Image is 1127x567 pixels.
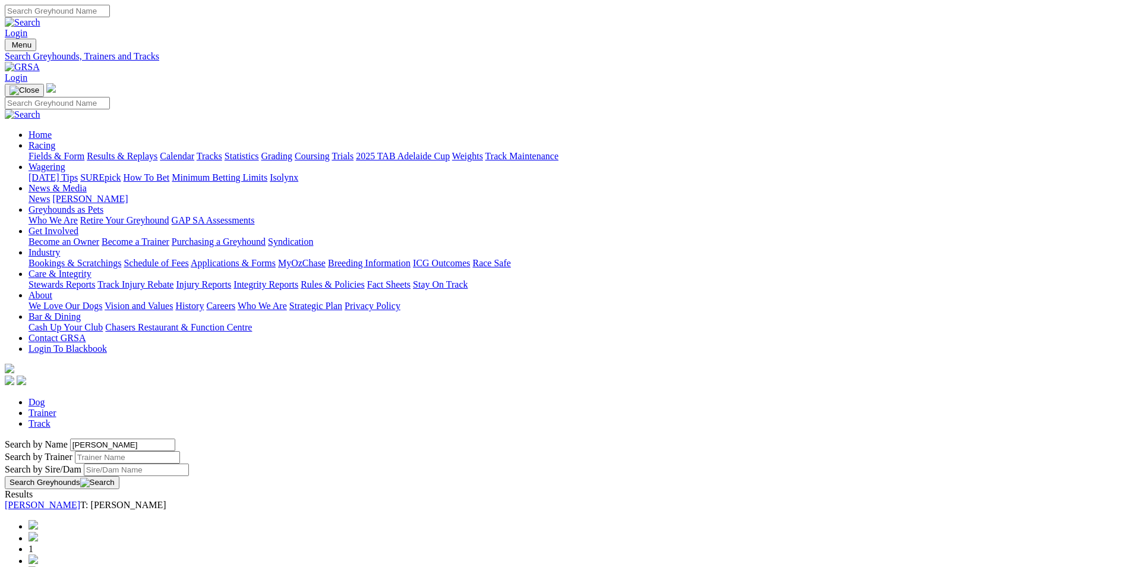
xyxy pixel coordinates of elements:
[29,397,45,407] a: Dog
[233,279,298,289] a: Integrity Reports
[29,172,1122,183] div: Wagering
[29,555,38,564] img: chevron-right-pager-blue.svg
[12,40,31,49] span: Menu
[413,258,470,268] a: ICG Outcomes
[102,237,169,247] a: Become a Trainer
[5,500,1122,511] div: T: [PERSON_NAME]
[5,109,40,120] img: Search
[238,301,287,311] a: Who We Are
[29,140,55,150] a: Racing
[70,439,175,451] input: Search by Greyhound name
[5,500,80,510] a: [PERSON_NAME]
[80,172,121,182] a: SUREpick
[29,344,107,354] a: Login To Blackbook
[29,301,1122,311] div: About
[197,151,222,161] a: Tracks
[29,130,52,140] a: Home
[29,151,1122,162] div: Racing
[5,364,14,373] img: logo-grsa-white.png
[29,544,33,554] span: 1
[160,151,194,161] a: Calendar
[29,194,1122,204] div: News & Media
[206,301,235,311] a: Careers
[124,172,170,182] a: How To Bet
[29,301,102,311] a: We Love Our Dogs
[29,279,1122,290] div: Care & Integrity
[29,183,87,193] a: News & Media
[367,279,411,289] a: Fact Sheets
[5,28,27,38] a: Login
[29,269,91,279] a: Care & Integrity
[80,478,115,487] img: Search
[29,258,1122,269] div: Industry
[5,5,110,17] input: Search
[5,376,14,385] img: facebook.svg
[29,279,95,289] a: Stewards Reports
[29,532,38,541] img: chevron-left-pager-blue.svg
[175,301,204,311] a: History
[278,258,326,268] a: MyOzChase
[29,247,60,257] a: Industry
[191,258,276,268] a: Applications & Forms
[29,194,50,204] a: News
[52,194,128,204] a: [PERSON_NAME]
[5,97,110,109] input: Search
[328,258,411,268] a: Breeding Information
[268,237,313,247] a: Syndication
[172,172,267,182] a: Minimum Betting Limits
[172,237,266,247] a: Purchasing a Greyhound
[472,258,510,268] a: Race Safe
[29,151,84,161] a: Fields & Form
[105,322,252,332] a: Chasers Restaurant & Function Centre
[5,84,44,97] button: Toggle navigation
[413,279,468,289] a: Stay On Track
[332,151,353,161] a: Trials
[80,215,169,225] a: Retire Your Greyhound
[29,322,1122,333] div: Bar & Dining
[10,86,39,95] img: Close
[105,301,173,311] a: Vision and Values
[17,376,26,385] img: twitter.svg
[270,172,298,182] a: Isolynx
[46,83,56,93] img: logo-grsa-white.png
[87,151,157,161] a: Results & Replays
[485,151,558,161] a: Track Maintenance
[29,290,52,300] a: About
[356,151,450,161] a: 2025 TAB Adelaide Cup
[289,301,342,311] a: Strategic Plan
[345,301,400,311] a: Privacy Policy
[5,39,36,51] button: Toggle navigation
[29,172,78,182] a: [DATE] Tips
[5,439,68,449] label: Search by Name
[29,322,103,332] a: Cash Up Your Club
[75,451,180,464] input: Search by Trainer name
[29,215,1122,226] div: Greyhounds as Pets
[29,204,103,215] a: Greyhounds as Pets
[97,279,173,289] a: Track Injury Rebate
[5,476,119,489] button: Search Greyhounds
[29,333,86,343] a: Contact GRSA
[225,151,259,161] a: Statistics
[5,51,1122,62] a: Search Greyhounds, Trainers and Tracks
[29,162,65,172] a: Wagering
[176,279,231,289] a: Injury Reports
[172,215,255,225] a: GAP SA Assessments
[5,489,1122,500] div: Results
[5,17,40,28] img: Search
[29,237,1122,247] div: Get Involved
[29,226,78,236] a: Get Involved
[261,151,292,161] a: Grading
[84,464,189,476] input: Search by Sire/Dam name
[452,151,483,161] a: Weights
[301,279,365,289] a: Rules & Policies
[5,73,27,83] a: Login
[5,452,72,462] label: Search by Trainer
[124,258,188,268] a: Schedule of Fees
[5,62,40,73] img: GRSA
[5,464,81,474] label: Search by Sire/Dam
[29,237,99,247] a: Become an Owner
[295,151,330,161] a: Coursing
[29,215,78,225] a: Who We Are
[29,311,81,322] a: Bar & Dining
